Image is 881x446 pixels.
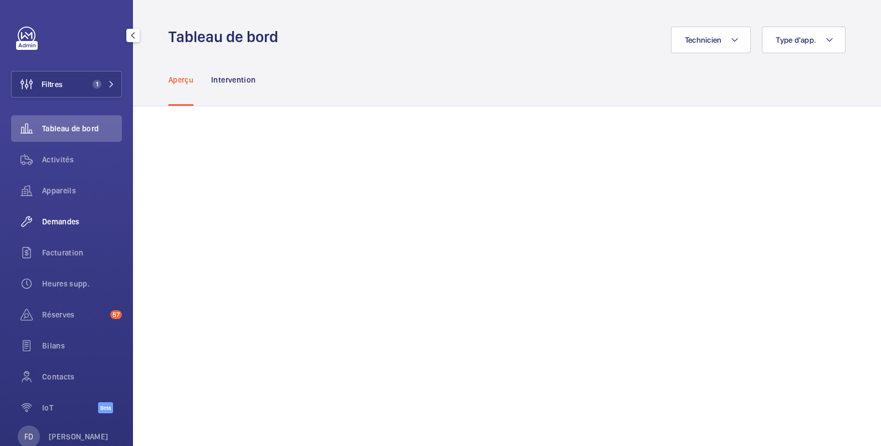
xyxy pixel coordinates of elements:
[42,309,106,320] span: Réserves
[24,431,33,442] p: FD
[42,154,122,165] span: Activités
[211,74,255,85] p: Intervention
[42,402,98,413] span: IoT
[42,185,122,196] span: Appareils
[42,340,122,351] span: Bilans
[110,310,122,319] span: 57
[42,216,122,227] span: Demandes
[168,74,193,85] p: Aperçu
[42,371,122,382] span: Contacts
[42,247,122,258] span: Facturation
[42,123,122,134] span: Tableau de bord
[685,35,722,44] span: Technicien
[93,80,101,89] span: 1
[776,35,816,44] span: Type d'app.
[671,27,751,53] button: Technicien
[49,431,109,442] p: [PERSON_NAME]
[42,79,63,90] span: Filtres
[762,27,846,53] button: Type d'app.
[11,71,122,98] button: Filtres1
[168,27,285,47] h1: Tableau de bord
[98,402,113,413] span: Beta
[42,278,122,289] span: Heures supp.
